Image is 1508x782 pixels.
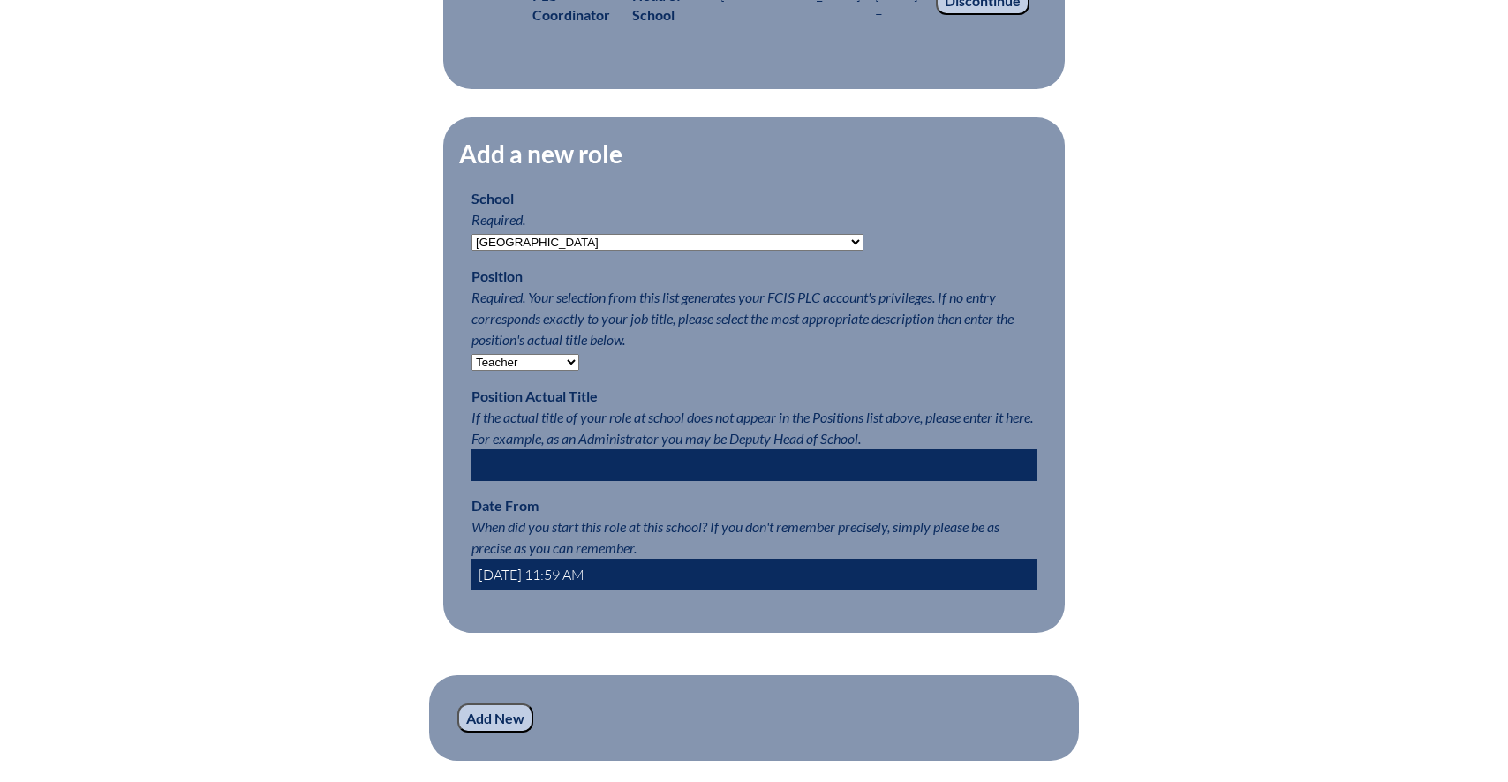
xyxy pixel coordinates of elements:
[471,387,598,404] label: Position Actual Title
[471,190,514,207] label: School
[471,497,539,514] label: Date From
[457,139,624,169] legend: Add a new role
[471,518,999,556] span: When did you start this role at this school? If you don't remember precisely, simply please be as...
[471,267,523,284] label: Position
[457,703,533,733] input: Add New
[471,289,1014,348] span: Required. Your selection from this list generates your FCIS PLC account's privileges. If no entry...
[471,211,525,228] span: Required.
[471,409,1033,447] span: If the actual title of your role at school does not appear in the Positions list above, please en...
